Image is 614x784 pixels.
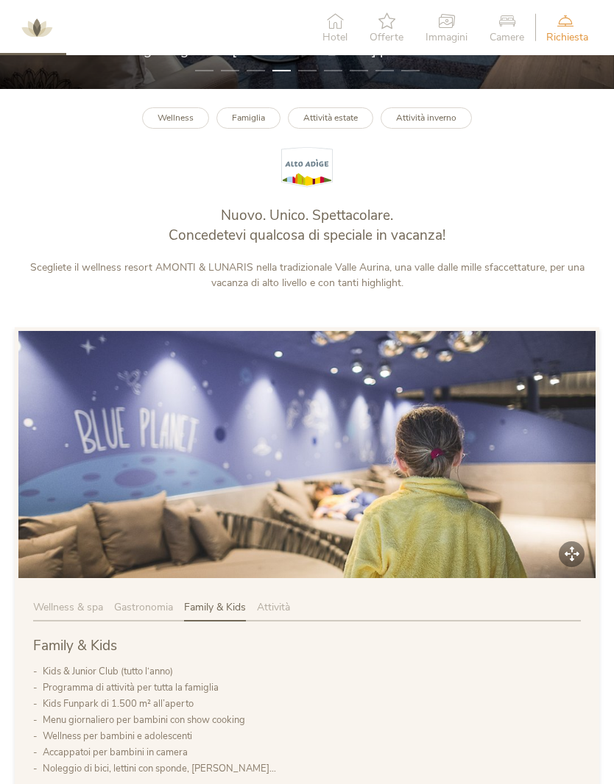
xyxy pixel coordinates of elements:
[15,6,59,50] img: AMONTI & LUNARIS Wellnessresort
[43,728,581,744] li: Wellness per bambini e adolescenti
[381,107,472,129] a: Attività inverno
[257,600,290,614] span: Attività
[142,107,209,129] a: Wellness
[15,22,59,32] a: AMONTI & LUNARIS Wellnessresort
[43,712,581,728] li: Menu giornaliero per bambini con show cooking
[221,206,393,225] span: Nuovo. Unico. Spettacolare.
[43,744,581,760] li: Accappatoi per bambini in camera
[232,112,265,124] b: Famiglia
[43,696,581,712] li: Kids Funpark di 1.500 m² all’aperto
[370,32,403,43] span: Offerte
[546,32,588,43] span: Richiesta
[33,600,103,614] span: Wellness & spa
[43,663,581,680] li: Kids & Junior Club (tutto l‘anno)
[29,260,585,291] p: Scegliete il wellness resort AMONTI & LUNARIS nella tradizionale Valle Aurina, una valle dalle mi...
[43,680,581,696] li: Programma di attività per tutta la famiglia
[114,600,173,614] span: Gastronomia
[43,760,581,777] li: Noleggio di bici, lettini con sponde, [PERSON_NAME]…
[216,107,280,129] a: Famiglia
[288,107,373,129] a: Attività estate
[33,636,117,655] span: Family & Kids
[490,32,524,43] span: Camere
[158,112,194,124] b: Wellness
[396,112,456,124] b: Attività inverno
[169,226,445,245] span: Concedetevi qualcosa di speciale in vacanza!
[426,32,467,43] span: Immagini
[281,147,333,188] img: Alto Adige
[303,112,358,124] b: Attività estate
[184,600,246,614] span: Family & Kids
[322,32,347,43] span: Hotel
